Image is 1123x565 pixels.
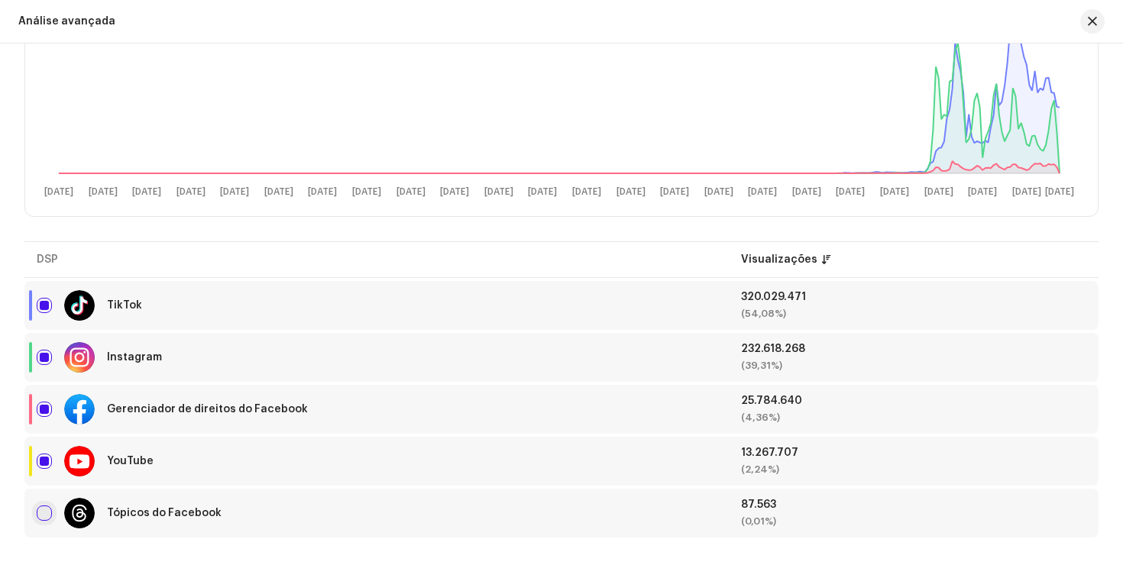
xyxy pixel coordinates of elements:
text: [DATE] [1012,187,1041,197]
text: [DATE] [484,187,513,197]
text: [DATE] [748,187,777,197]
font: (39,31%) [741,360,782,370]
text: [DATE] [836,187,865,197]
font: (0,01%) [741,516,776,526]
text: [DATE] [792,187,821,197]
text: [DATE] [440,187,469,197]
font: 13.267.707 [741,447,798,458]
text: [DATE] [968,187,997,197]
text: [DATE] [704,187,733,197]
font: (54,08%) [741,308,786,318]
font: (2,24%) [741,464,779,474]
font: 320.029.471 [741,292,806,302]
text: [DATE] [396,187,426,197]
text: [DATE] [924,187,953,197]
text: [DATE] [352,187,381,197]
text: [DATE] [572,187,601,197]
font: 25.784.640 [741,395,802,406]
text: [DATE] [660,187,689,197]
text: [DATE] [880,187,909,197]
text: [DATE] [528,187,557,197]
font: 87.563 [741,499,776,510]
text: [DATE] [617,187,646,197]
font: 232.618.268 [741,344,805,354]
font: (4,36%) [741,412,780,422]
text: [DATE] [1045,187,1074,197]
text: [DATE] [264,187,293,197]
text: [DATE] [308,187,337,197]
